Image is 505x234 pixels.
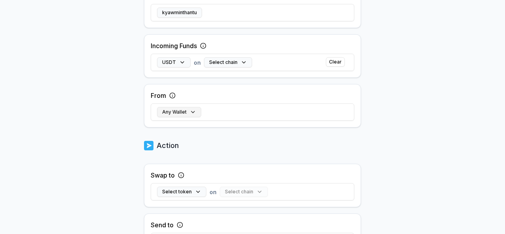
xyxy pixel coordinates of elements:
label: From [151,91,166,100]
span: on [194,58,201,67]
button: USDT [157,57,191,67]
label: Swap to [151,170,175,180]
p: Action [157,140,179,151]
img: logo [144,140,153,151]
button: kyawminthantu [157,7,202,18]
button: Select chain [204,57,252,67]
label: Incoming Funds [151,41,197,51]
button: Clear [326,57,345,67]
button: Any Wallet [157,107,201,117]
label: Send to [151,220,174,230]
button: Select token [157,187,206,197]
span: on [209,188,217,196]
